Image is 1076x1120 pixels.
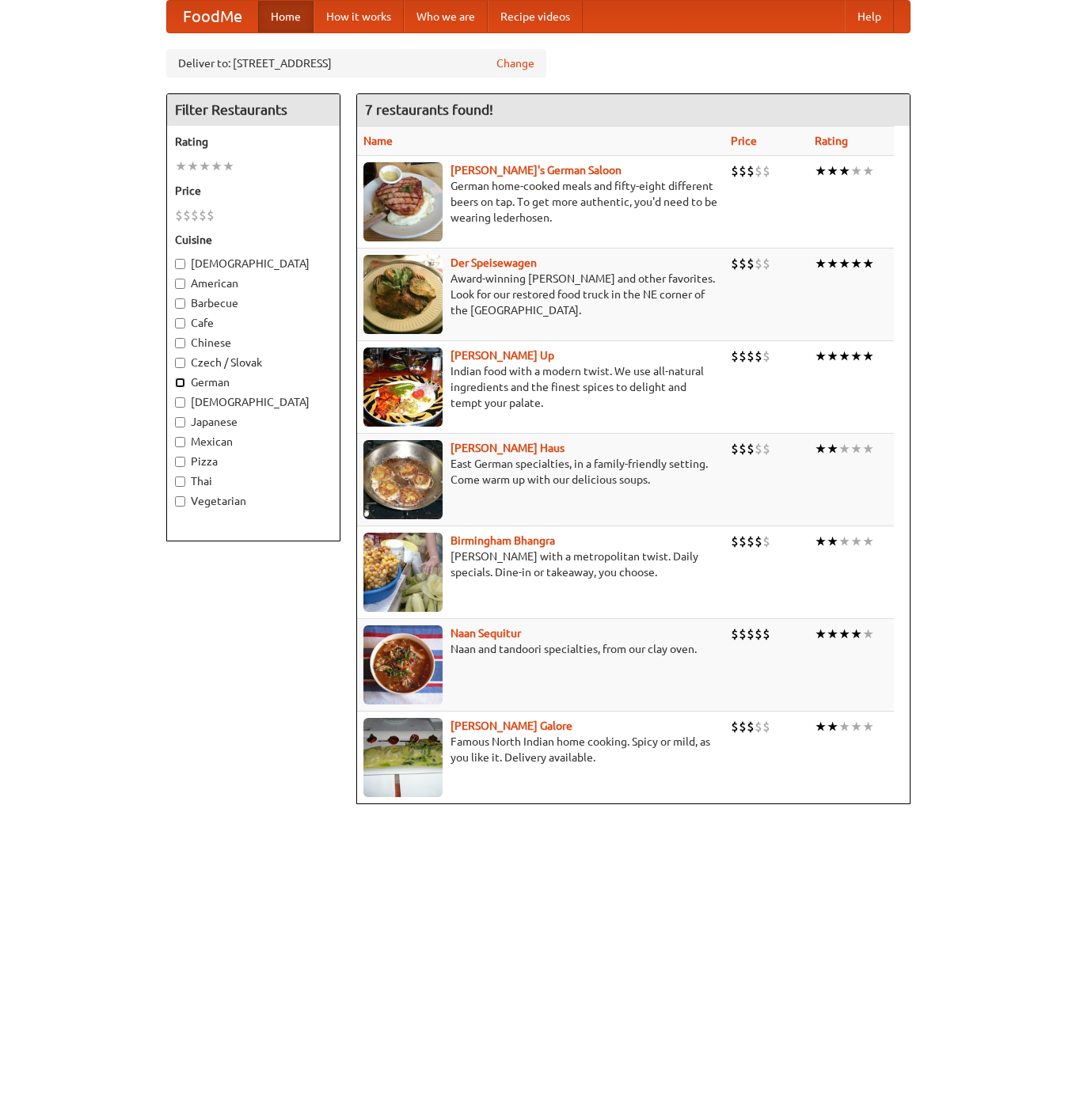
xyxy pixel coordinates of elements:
[175,338,185,348] input: Chinese
[222,158,234,175] li: ★
[211,158,222,175] li: ★
[827,440,838,457] li: ★
[747,162,755,180] li: $
[755,162,762,180] li: $
[850,347,862,365] li: ★
[755,440,762,457] li: $
[175,454,332,469] label: Pizza
[175,259,185,269] input: [DEMOGRAPHIC_DATA]
[850,440,862,457] li: ★
[827,625,838,643] li: ★
[175,374,332,390] label: German
[175,394,332,410] label: [DEMOGRAPHIC_DATA]
[175,476,185,487] input: Thai
[827,347,838,365] li: ★
[815,347,827,365] li: ★
[363,641,718,657] p: Naan and tandoori specialties, from our clay oven.
[845,1,894,32] a: Help
[363,549,718,580] p: [PERSON_NAME] with a metropolitan twist. Daily specials. Dine-in or takeaway, you choose.
[314,1,404,32] a: How it works
[488,1,583,32] a: Recipe videos
[451,164,622,177] a: [PERSON_NAME]'s German Saloon
[207,207,215,224] li: $
[747,347,755,365] li: $
[731,162,739,180] li: $
[850,255,862,272] li: ★
[850,533,862,550] li: ★
[755,625,762,643] li: $
[739,625,747,643] li: $
[762,162,770,180] li: $
[258,1,314,32] a: Home
[747,718,755,735] li: $
[850,718,862,735] li: ★
[363,734,718,765] p: Famous North Indian home cooking. Spicy or mild, as you like it. Delivery available.
[739,162,747,180] li: $
[827,718,838,735] li: ★
[175,358,185,368] input: Czech / Slovak
[175,335,332,351] label: Chinese
[739,718,747,735] li: $
[827,533,838,550] li: ★
[762,347,770,365] li: $
[827,255,838,272] li: ★
[363,255,443,334] img: speisewagen.jpg
[838,347,850,365] li: ★
[755,533,762,550] li: $
[199,207,207,224] li: $
[850,625,862,643] li: ★
[862,347,874,365] li: ★
[363,162,443,241] img: esthers.jpg
[175,473,332,489] label: Thai
[187,158,199,175] li: ★
[175,397,185,408] input: [DEMOGRAPHIC_DATA]
[731,718,739,735] li: $
[175,315,332,331] label: Cafe
[747,255,755,272] li: $
[739,533,747,550] li: $
[755,718,762,735] li: $
[762,718,770,735] li: $
[166,49,546,78] div: Deliver to: [STREET_ADDRESS]
[175,437,185,447] input: Mexican
[731,347,739,365] li: $
[175,378,185,388] input: German
[175,414,332,430] label: Japanese
[815,135,848,147] a: Rating
[451,627,521,640] b: Naan Sequitur
[451,719,572,732] a: [PERSON_NAME] Galore
[747,533,755,550] li: $
[363,533,443,612] img: bhangra.jpg
[175,256,332,271] label: [DEMOGRAPHIC_DATA]
[838,533,850,550] li: ★
[850,162,862,180] li: ★
[496,55,534,71] a: Change
[175,295,332,311] label: Barbecue
[175,355,332,370] label: Czech / Slovak
[363,271,718,318] p: Award-winning [PERSON_NAME] and other favorites. Look for our restored food truck in the NE corne...
[175,298,185,309] input: Barbecue
[739,440,747,457] li: $
[451,442,565,454] a: [PERSON_NAME] Haus
[199,158,211,175] li: ★
[363,625,443,704] img: naansequitur.jpg
[183,207,191,224] li: $
[363,178,718,226] p: German home-cooked meals and fifty-eight different beers on tap. To get more authentic, you'd nee...
[175,134,332,150] h5: Rating
[762,533,770,550] li: $
[815,162,827,180] li: ★
[175,457,185,467] input: Pizza
[838,162,850,180] li: ★
[815,625,827,643] li: ★
[815,255,827,272] li: ★
[862,255,874,272] li: ★
[815,440,827,457] li: ★
[762,440,770,457] li: $
[731,440,739,457] li: $
[175,279,185,289] input: American
[838,718,850,735] li: ★
[175,496,185,507] input: Vegetarian
[762,625,770,643] li: $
